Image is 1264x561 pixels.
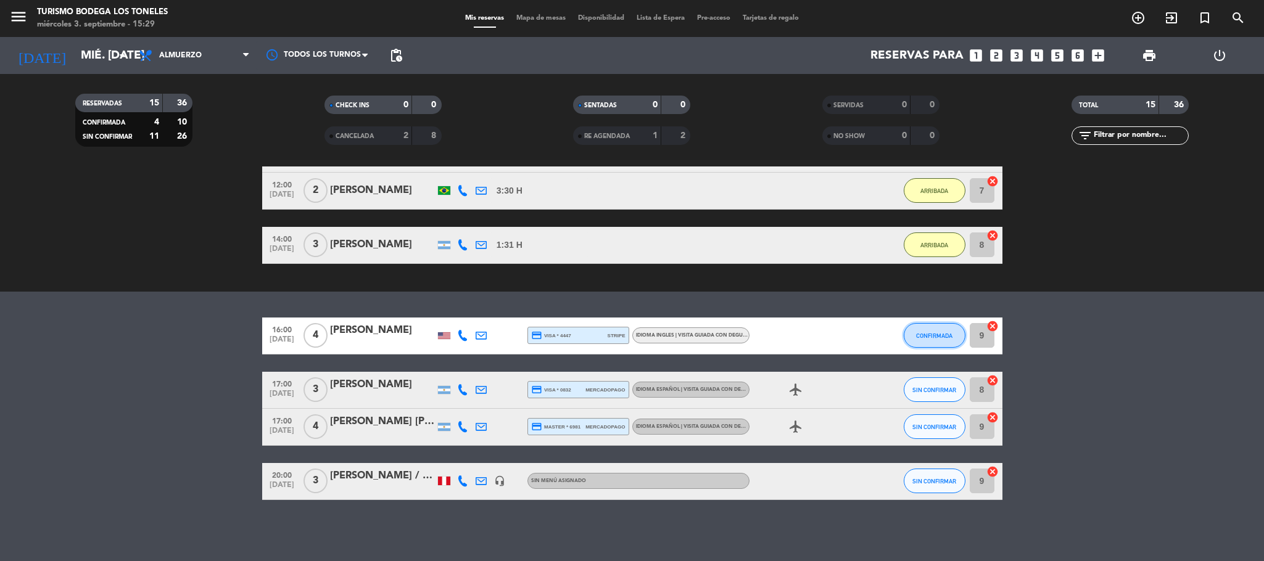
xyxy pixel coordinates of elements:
i: airplanemode_active [788,419,803,434]
span: RE AGENDADA [584,133,630,139]
span: print [1142,48,1157,63]
button: menu [9,7,28,30]
div: miércoles 3. septiembre - 15:29 [37,18,168,31]
strong: 36 [177,99,189,107]
span: 17:00 [266,376,297,390]
span: TOTAL [1079,102,1098,109]
i: headset_mic [494,475,505,486]
strong: 0 [653,100,658,109]
div: [PERSON_NAME] [330,182,435,199]
span: Almuerzo [159,51,202,60]
span: stripe [608,332,626,340]
button: CONFIRMADA [904,323,965,348]
strong: 15 [1146,100,1155,109]
strong: 2 [680,131,688,140]
span: CHECK INS [336,102,370,109]
i: airplanemode_active [788,382,803,397]
span: Pre-acceso [691,15,737,22]
strong: 0 [902,131,907,140]
span: 3 [304,232,328,257]
i: looks_5 [1049,47,1065,63]
i: credit_card [531,384,542,395]
i: cancel [986,229,999,242]
i: looks_4 [1029,47,1045,63]
span: RESERVADAS [83,100,122,107]
i: looks_two [988,47,1004,63]
span: Lista de Espera [630,15,691,22]
span: SIN CONFIRMAR [83,134,132,140]
strong: 0 [403,100,408,109]
i: looks_6 [1070,47,1086,63]
i: power_settings_new [1212,48,1227,63]
span: Tarjetas de regalo [737,15,805,22]
span: 4 [304,414,328,439]
span: SERVIDAS [833,102,864,109]
i: filter_list [1078,128,1093,143]
strong: 8 [431,131,439,140]
span: visa * 0832 [531,384,571,395]
strong: 26 [177,132,189,141]
i: cancel [986,320,999,332]
div: Turismo Bodega Los Toneles [37,6,168,18]
span: 3 [304,469,328,493]
strong: 11 [149,132,159,141]
span: CONFIRMADA [916,332,952,339]
span: [DATE] [266,335,297,350]
span: pending_actions [389,48,403,63]
span: Disponibilidad [572,15,630,22]
i: search [1231,10,1245,25]
i: add_box [1090,47,1106,63]
span: ARRIBADA [920,187,948,194]
i: exit_to_app [1164,10,1179,25]
i: arrow_drop_down [115,48,130,63]
span: SIN CONFIRMAR [912,478,956,485]
i: [DATE] [9,42,75,69]
span: [DATE] [266,390,297,404]
span: 1:31 H [497,238,523,252]
span: CONFIRMADA [83,120,125,126]
strong: 0 [680,100,688,109]
span: 14:00 [266,231,297,245]
span: Idioma Español | Visita guiada con degustación itinerante - Mosquita Muerta [636,424,856,429]
span: SENTADAS [584,102,617,109]
span: [DATE] [266,245,297,259]
div: [PERSON_NAME] [330,322,435,338]
div: [PERSON_NAME] / [PERSON_NAME] [330,468,435,484]
span: visa * 4447 [531,330,571,341]
button: ARRIBADA [904,232,965,257]
span: 16:00 [266,322,297,336]
strong: 0 [930,100,937,109]
i: add_circle_outline [1131,10,1146,25]
div: [PERSON_NAME] [330,377,435,393]
i: turned_in_not [1197,10,1212,25]
strong: 0 [431,100,439,109]
span: master * 6981 [531,421,581,432]
i: cancel [986,411,999,424]
strong: 1 [653,131,658,140]
span: Reservas para [870,49,964,62]
i: looks_3 [1009,47,1025,63]
div: [PERSON_NAME] [330,237,435,253]
strong: 0 [930,131,937,140]
span: 3 [304,377,328,402]
span: 4 [304,323,328,348]
span: 2 [304,178,328,203]
span: 20:00 [266,467,297,481]
i: looks_one [968,47,984,63]
strong: 36 [1174,100,1186,109]
button: ARRIBADA [904,178,965,203]
span: 17:00 [266,413,297,427]
i: cancel [986,175,999,187]
i: cancel [986,374,999,387]
span: Sin menú asignado [531,478,586,483]
span: Mis reservas [459,15,510,22]
strong: 0 [902,100,907,109]
div: LOG OUT [1184,37,1255,74]
span: Mapa de mesas [510,15,572,22]
button: SIN CONFIRMAR [904,414,965,439]
button: SIN CONFIRMAR [904,377,965,402]
i: credit_card [531,330,542,341]
i: menu [9,7,28,26]
span: 12:00 [266,177,297,191]
span: [DATE] [266,481,297,495]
